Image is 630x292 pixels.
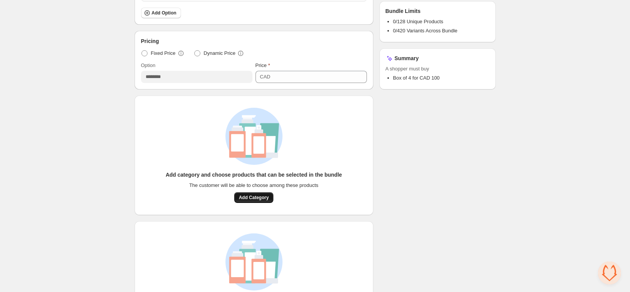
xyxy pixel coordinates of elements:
h3: Summary [395,54,419,62]
h3: Add category and choose products that can be selected in the bundle [166,171,342,179]
span: Dynamic Price [204,49,236,57]
span: Add Category [239,195,269,201]
h3: Bundle Limits [386,7,421,15]
div: CAD [260,73,270,81]
button: Add Option [141,8,181,18]
button: Add Category [234,192,273,203]
span: Add Option [152,10,176,16]
span: Fixed Price [151,49,176,57]
label: Option [141,62,156,69]
div: Open chat [598,262,621,284]
span: 0/128 Unique Products [393,19,443,24]
span: Pricing [141,37,159,45]
span: 0/420 Variants Across Bundle [393,28,458,34]
li: Box of 4 for CAD 100 [393,74,490,82]
span: A shopper must buy [386,65,490,73]
label: Price [255,62,270,69]
span: The customer will be able to choose among these products [189,182,319,189]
